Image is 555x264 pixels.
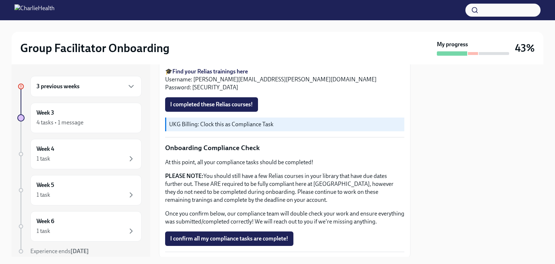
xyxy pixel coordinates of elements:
a: Week 41 task [17,139,142,169]
div: 1 task [36,191,50,199]
a: Find your Relias trainings here [172,68,248,75]
span: I completed these Relias courses! [170,101,253,108]
h2: Group Facilitator Onboarding [20,41,169,55]
div: 1 task [36,155,50,163]
button: I completed these Relias courses! [165,97,258,112]
h3: 43% [515,42,535,55]
h6: Week 5 [36,181,54,189]
div: 4 tasks • 1 message [36,119,83,127]
p: 🎓 Username: [PERSON_NAME][EMAIL_ADDRESS][PERSON_NAME][DOMAIN_NAME] Password: [SECURITY_DATA] [165,68,404,91]
a: Week 51 task [17,175,142,205]
p: At this point, all your compliance tasks should be completed! [165,158,404,166]
strong: [DATE] [70,248,89,255]
p: Once you confirm below, our compliance team will double check your work and ensure everything was... [165,210,404,226]
img: CharlieHealth [14,4,55,16]
p: You should still have a few Relias courses in your library that have due dates further out. These... [165,172,404,204]
h6: Week 6 [36,217,54,225]
div: 1 task [36,227,50,235]
button: I confirm all my compliance tasks are complete! [165,231,293,246]
a: Week 34 tasks • 1 message [17,103,142,133]
h6: 3 previous weeks [36,82,79,90]
h6: Week 4 [36,145,54,153]
p: UKG Billing: Clock this as Compliance Task [169,120,401,128]
a: Week 61 task [17,211,142,242]
span: Experience ends [30,248,89,255]
span: I confirm all my compliance tasks are complete! [170,235,288,242]
h6: Week 3 [36,109,54,117]
strong: My progress [437,41,468,48]
strong: PLEASE NOTE: [165,173,203,179]
p: Onboarding Compliance Check [165,143,404,153]
div: 3 previous weeks [30,76,142,97]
